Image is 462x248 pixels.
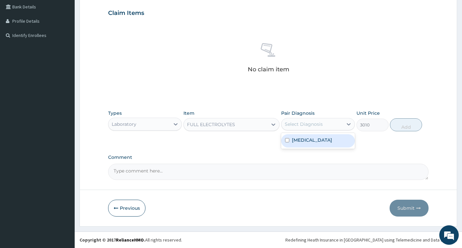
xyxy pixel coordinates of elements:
[108,10,144,17] h3: Claim Items
[108,200,145,217] button: Previous
[116,237,144,243] a: RelianceHMO
[38,82,90,147] span: We're online!
[390,118,422,131] button: Add
[248,66,289,73] p: No claim item
[108,155,429,160] label: Comment
[390,200,429,217] button: Submit
[285,121,323,127] div: Select Diagnosis
[112,121,136,127] div: Laboratory
[12,32,26,49] img: d_794563401_company_1708531726252_794563401
[75,231,462,248] footer: All rights reserved.
[187,121,235,128] div: FULL ELECTROLYTES
[3,177,124,200] textarea: Type your message and hit 'Enter'
[356,110,380,116] label: Unit Price
[281,110,315,116] label: Pair Diagnosis
[108,111,122,116] label: Types
[34,36,109,45] div: Chat with us now
[292,137,332,143] label: [MEDICAL_DATA]
[80,237,145,243] strong: Copyright © 2017 .
[106,3,122,19] div: Minimize live chat window
[183,110,194,116] label: Item
[285,237,457,243] div: Redefining Heath Insurance in [GEOGRAPHIC_DATA] using Telemedicine and Data Science!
